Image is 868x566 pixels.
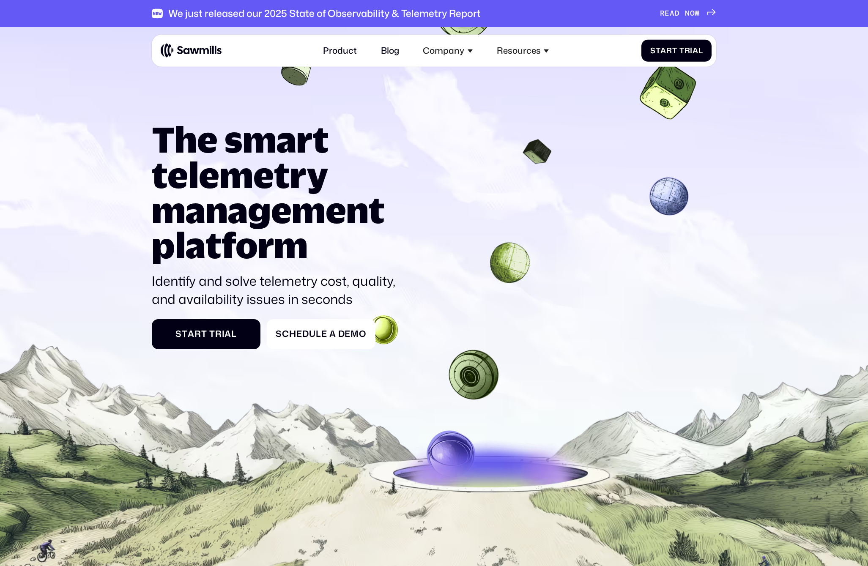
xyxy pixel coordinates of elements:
span: r [685,46,690,55]
span: E [665,9,670,18]
span: N [685,9,690,18]
span: l [316,329,321,339]
span: T [679,46,685,55]
p: Identify and solve telemetry cost, quality, and availability issues in seconds [152,272,403,308]
span: a [225,329,231,339]
span: O [690,9,695,18]
span: S [276,329,282,339]
span: u [309,329,316,339]
span: T [209,329,215,339]
span: S [650,46,656,55]
span: l [698,46,703,55]
span: h [289,329,296,339]
span: a [660,46,666,55]
span: D [675,9,680,18]
span: W [695,9,700,18]
span: D [338,329,345,339]
a: ScheduleaDemo [267,319,375,349]
span: d [302,329,309,339]
span: r [215,329,222,339]
span: c [282,329,289,339]
span: t [182,329,188,339]
span: e [345,329,350,339]
span: S [175,329,182,339]
span: t [201,329,207,339]
a: StartTrial [152,319,260,349]
span: i [222,329,225,339]
span: a [329,329,336,339]
div: Company [416,39,479,62]
span: e [321,329,327,339]
span: m [350,329,359,339]
span: e [296,329,302,339]
span: a [693,46,698,55]
h1: The smart telemetry management platform [152,121,403,262]
span: t [672,46,677,55]
span: o [359,329,367,339]
span: r [666,46,672,55]
div: Resources [497,45,541,56]
span: t [656,46,661,55]
span: l [231,329,237,339]
div: Company [423,45,464,56]
span: r [194,329,201,339]
span: A [670,9,675,18]
div: Resources [490,39,556,62]
div: We just released our 2025 State of Observability & Telemetry Report [168,8,481,19]
span: a [188,329,194,339]
span: R [660,9,665,18]
a: READNOW [660,9,716,18]
a: Blog [375,39,406,62]
a: Product [317,39,364,62]
span: i [690,46,693,55]
a: StartTrial [641,39,712,61]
